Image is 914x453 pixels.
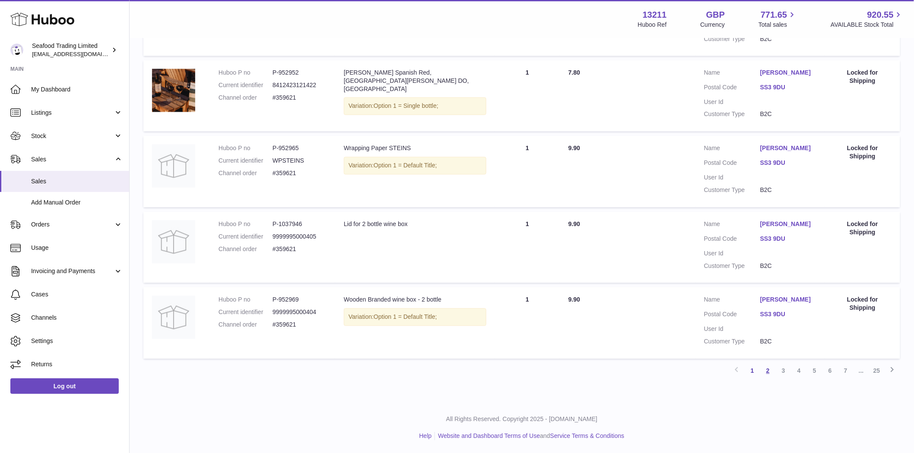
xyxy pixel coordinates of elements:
a: [PERSON_NAME] [760,296,816,304]
dd: P-952965 [273,145,327,153]
dt: Name [704,69,760,79]
div: Locked for Shipping [834,69,892,85]
span: Channels [31,314,123,322]
a: SS3 9DU [760,159,816,167]
strong: GBP [706,9,725,21]
div: Currency [701,21,725,29]
span: 920.55 [867,9,894,21]
a: 4 [791,363,807,379]
td: 1 [495,287,560,359]
p: All Rights Reserved. Copyright 2025 - [DOMAIN_NAME] [136,415,907,424]
div: Locked for Shipping [834,296,892,312]
dt: User Id [704,98,760,107]
dt: Customer Type [704,338,760,346]
dt: User Id [704,325,760,333]
span: Settings [31,337,123,345]
span: Stock [31,132,114,140]
span: My Dashboard [31,85,123,94]
dt: Postal Code [704,311,760,321]
span: Option 1 = Default Title; [374,314,437,321]
dd: #359621 [273,94,327,102]
dd: B2C [760,262,816,271]
img: Rick-Stein-Spanish-Red.jpg [152,69,195,112]
dt: Name [704,296,760,306]
span: AVAILABLE Stock Total [831,21,904,29]
img: no-photo.jpg [152,296,195,339]
span: 9.90 [568,221,580,228]
span: 9.90 [568,296,580,303]
span: Returns [31,360,123,368]
div: [PERSON_NAME] Spanish Red, [GEOGRAPHIC_DATA][PERSON_NAME] DO, [GEOGRAPHIC_DATA] [344,69,486,94]
img: internalAdmin-13211@internal.huboo.com [10,44,23,57]
a: [PERSON_NAME] [760,220,816,229]
img: no-photo.jpg [152,145,195,188]
dt: Current identifier [219,157,273,165]
a: 3 [776,363,791,379]
dt: Huboo P no [219,145,273,153]
div: Variation: [344,308,486,326]
span: Add Manual Order [31,198,123,207]
div: Huboo Ref [638,21,667,29]
a: Service Terms & Conditions [550,433,625,440]
div: Variation: [344,157,486,175]
span: Invoicing and Payments [31,267,114,275]
a: 2 [760,363,776,379]
dt: Postal Code [704,159,760,170]
a: SS3 9DU [760,311,816,319]
dt: Postal Code [704,235,760,245]
span: Orders [31,220,114,229]
dd: 9999995000404 [273,308,327,317]
dt: Current identifier [219,82,273,90]
a: 7 [838,363,854,379]
dt: Channel order [219,170,273,178]
span: Usage [31,244,123,252]
span: 9.90 [568,145,580,152]
dt: Huboo P no [219,69,273,77]
dt: Huboo P no [219,296,273,304]
dd: #359621 [273,321,327,329]
dt: Channel order [219,94,273,102]
a: Help [419,433,432,440]
div: Wrapping Paper STEINS [344,145,486,153]
td: 1 [495,136,560,208]
dt: Name [704,145,760,155]
dd: #359621 [273,170,327,178]
span: 771.65 [761,9,787,21]
dd: P-952969 [273,296,327,304]
span: [EMAIL_ADDRESS][DOMAIN_NAME] [32,50,127,57]
a: 25 [869,363,885,379]
dt: User Id [704,250,760,258]
div: Wooden Branded wine box - 2 bottle [344,296,486,304]
div: Locked for Shipping [834,145,892,161]
div: Locked for Shipping [834,220,892,237]
dt: Huboo P no [219,220,273,229]
dd: P-952952 [273,69,327,77]
dd: 9999995000405 [273,233,327,241]
span: Cases [31,290,123,299]
td: 1 [495,60,560,132]
dt: Customer Type [704,110,760,119]
span: 7.80 [568,69,580,76]
dt: Customer Type [704,262,760,271]
a: [PERSON_NAME] [760,145,816,153]
div: Lid for 2 bottle wine box [344,220,486,229]
dt: User Id [704,174,760,182]
dd: B2C [760,338,816,346]
dt: Name [704,220,760,231]
a: 6 [822,363,838,379]
strong: 13211 [643,9,667,21]
a: 1 [745,363,760,379]
dt: Postal Code [704,84,760,94]
div: Seafood Trading Limited [32,42,110,58]
dt: Current identifier [219,308,273,317]
img: no-photo.jpg [152,220,195,264]
li: and [435,432,624,440]
dd: WPSTEINS [273,157,327,165]
span: ... [854,363,869,379]
a: SS3 9DU [760,235,816,243]
span: Total sales [758,21,797,29]
a: SS3 9DU [760,84,816,92]
dt: Channel order [219,321,273,329]
dt: Customer Type [704,35,760,43]
dd: P-1037946 [273,220,327,229]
